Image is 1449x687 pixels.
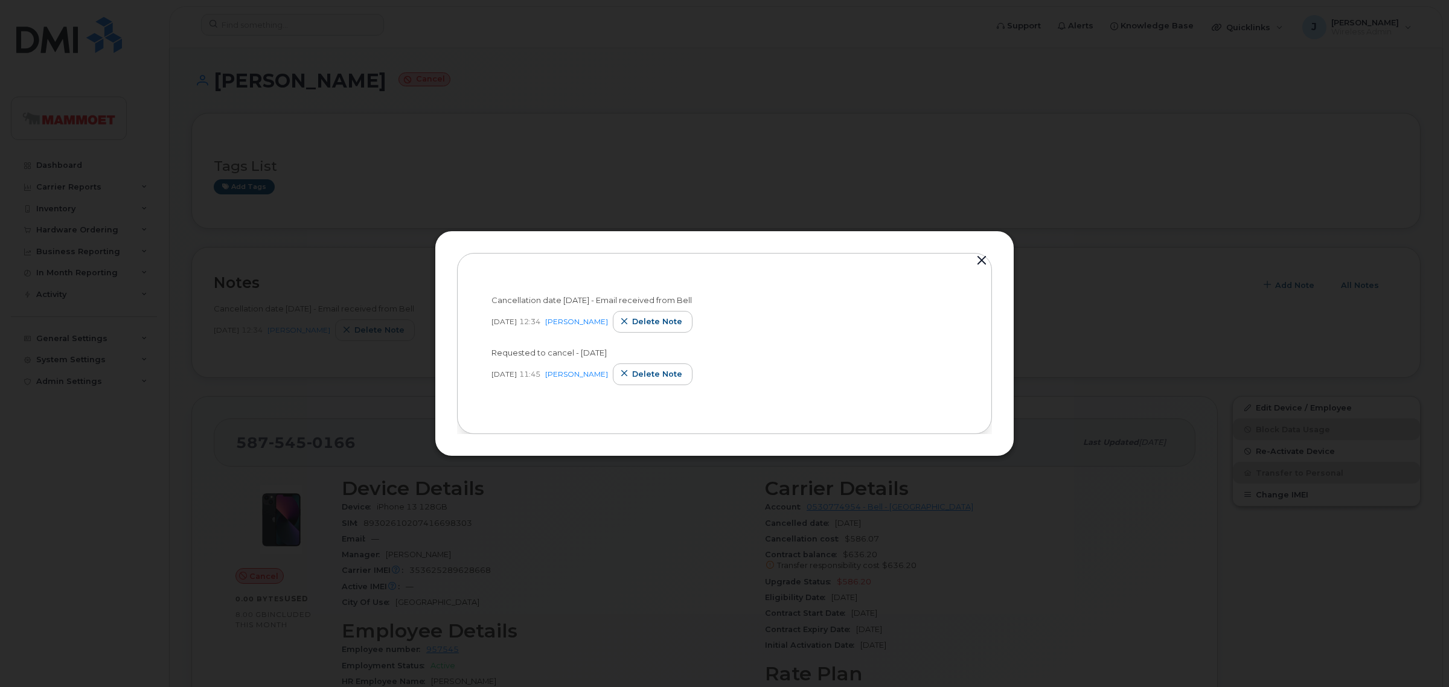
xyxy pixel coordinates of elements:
[491,369,517,379] span: [DATE]
[613,363,693,385] button: Delete note
[519,369,540,379] span: 11:45
[545,369,608,379] a: [PERSON_NAME]
[545,317,608,326] a: [PERSON_NAME]
[519,316,540,327] span: 12:34
[1396,634,1440,678] iframe: Messenger Launcher
[491,348,607,357] span: Requested to cancel - [DATE]
[632,316,682,327] span: Delete note
[491,295,692,305] span: Cancellation date [DATE] - Email received from Bell
[491,316,517,327] span: [DATE]
[632,368,682,380] span: Delete note
[613,311,693,333] button: Delete note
